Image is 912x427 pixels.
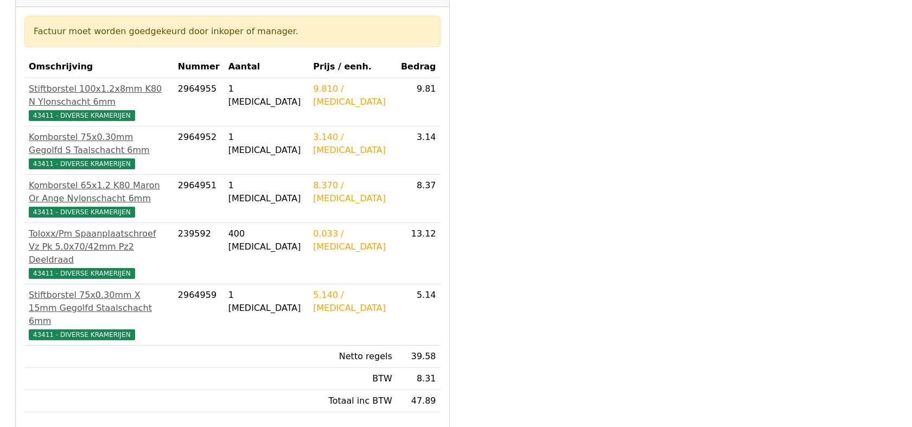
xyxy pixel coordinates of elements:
th: Omschrijving [24,56,174,78]
a: Stiftborstel 75x0.30mm X 15mm Gegolfd Staalschacht 6mm43411 - DIVERSE KRAMERIJEN [29,289,169,341]
div: 9.810 / [MEDICAL_DATA] [313,82,392,109]
td: 47.89 [397,390,441,412]
span: 43411 - DIVERSE KRAMERIJEN [29,329,135,340]
a: Komborstel 75x0.30mm Gegolfd S Taalschacht 6mm43411 - DIVERSE KRAMERIJEN [29,131,169,170]
div: Komborstel 75x0.30mm Gegolfd S Taalschacht 6mm [29,131,169,157]
th: Nummer [174,56,224,78]
div: 0.033 / [MEDICAL_DATA] [313,227,392,253]
div: 8.370 / [MEDICAL_DATA] [313,179,392,205]
div: 3.140 / [MEDICAL_DATA] [313,131,392,157]
span: 43411 - DIVERSE KRAMERIJEN [29,110,135,121]
div: 1 [MEDICAL_DATA] [228,82,305,109]
th: Bedrag [397,56,441,78]
td: 39.58 [397,346,441,368]
td: 8.31 [397,368,441,390]
span: 43411 - DIVERSE KRAMERIJEN [29,268,135,279]
div: Komborstel 65x1.2 K80 Maron Or Ange Nylonschacht 6mm [29,179,169,205]
td: 13.12 [397,223,441,284]
div: 1 [MEDICAL_DATA] [228,131,305,157]
div: Toloxx/Pm Spaanplaatschroef Vz Pk 5.0x70/42mm Pz2 Deeldraad [29,227,169,266]
td: 2964955 [174,78,224,126]
td: 3.14 [397,126,441,175]
td: 9.81 [397,78,441,126]
td: 2964951 [174,175,224,223]
td: Totaal inc BTW [309,390,397,412]
div: 1 [MEDICAL_DATA] [228,179,305,205]
td: 8.37 [397,175,441,223]
div: Stiftborstel 100x1.2x8mm K80 N Ylonschacht 6mm [29,82,169,109]
td: 2964959 [174,284,224,346]
td: 239592 [174,223,224,284]
th: Aantal [224,56,309,78]
td: 5.14 [397,284,441,346]
div: 1 [MEDICAL_DATA] [228,289,305,315]
a: Toloxx/Pm Spaanplaatschroef Vz Pk 5.0x70/42mm Pz2 Deeldraad43411 - DIVERSE KRAMERIJEN [29,227,169,279]
span: 43411 - DIVERSE KRAMERIJEN [29,207,135,218]
a: Stiftborstel 100x1.2x8mm K80 N Ylonschacht 6mm43411 - DIVERSE KRAMERIJEN [29,82,169,122]
td: Netto regels [309,346,397,368]
span: 43411 - DIVERSE KRAMERIJEN [29,158,135,169]
a: Komborstel 65x1.2 K80 Maron Or Ange Nylonschacht 6mm43411 - DIVERSE KRAMERIJEN [29,179,169,218]
th: Prijs / eenh. [309,56,397,78]
div: Stiftborstel 75x0.30mm X 15mm Gegolfd Staalschacht 6mm [29,289,169,328]
td: BTW [309,368,397,390]
div: 5.140 / [MEDICAL_DATA] [313,289,392,315]
div: 400 [MEDICAL_DATA] [228,227,305,253]
div: Factuur moet worden goedgekeurd door inkoper of manager. [34,25,431,38]
td: 2964952 [174,126,224,175]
